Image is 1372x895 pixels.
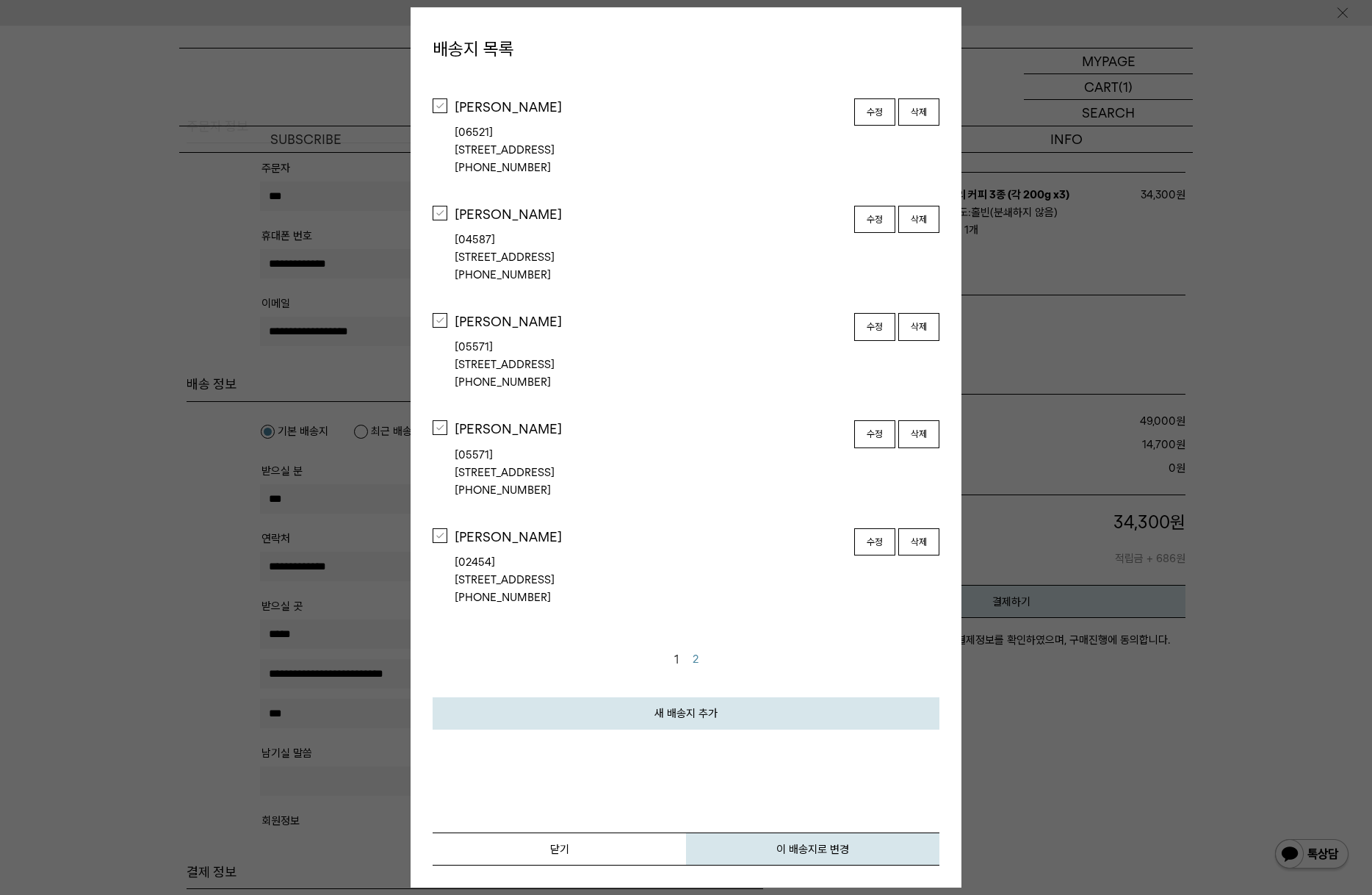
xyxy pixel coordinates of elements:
a: 닫기 [433,833,686,866]
a: 삭제 [898,206,939,234]
button: 이 배송지로 변경 [686,833,939,866]
div: [STREET_ADDRESS] [455,338,939,373]
div: [STREET_ADDRESS] [455,553,939,589]
div: [STREET_ADDRESS] [455,123,939,159]
span: 2 [693,653,698,666]
span: 수정 [867,320,883,334]
a: 수정 [854,528,895,556]
a: 수정 [854,313,895,341]
a: 삭제 [898,420,939,448]
span: [PHONE_NUMBER] [455,266,939,284]
span: 수정 [867,427,883,442]
span: [PHONE_NUMBER] [455,373,939,391]
div: [PERSON_NAME] [455,313,939,331]
span: [05571] [455,338,939,356]
span: 삭제 [911,535,927,550]
span: 삭제 [911,105,927,120]
span: 수정 [867,212,883,227]
a: 삭제 [898,98,939,126]
a: 삭제 [898,313,939,341]
div: [PERSON_NAME] [455,528,939,546]
div: [STREET_ADDRESS] [455,446,939,481]
h4: 배송지 목록 [433,37,939,62]
div: [PERSON_NAME] [455,420,939,438]
span: 수정 [867,535,883,550]
span: 삭제 [911,427,927,442]
div: [STREET_ADDRESS] [455,231,939,266]
span: 삭제 [911,212,927,227]
span: [PHONE_NUMBER] [455,589,939,606]
span: 수정 [867,105,883,120]
span: [02454] [455,553,939,571]
span: [06521] [455,123,939,141]
a: 수정 [854,98,895,126]
span: [PHONE_NUMBER] [455,481,939,499]
span: [05571] [455,446,939,464]
span: [PHONE_NUMBER] [455,159,939,176]
span: 삭제 [911,320,927,334]
a: 새 배송지 추가 [433,697,939,730]
a: 수정 [854,420,895,448]
span: [04587] [455,231,939,248]
a: 1 [674,653,679,666]
a: 수정 [854,206,895,234]
div: [PERSON_NAME] [455,98,939,116]
a: 삭제 [898,528,939,556]
div: [PERSON_NAME] [455,206,939,223]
